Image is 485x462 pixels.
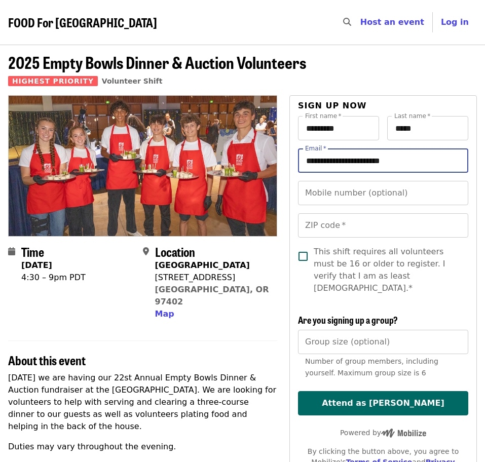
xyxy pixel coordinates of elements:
a: [GEOGRAPHIC_DATA], OR 97402 [155,285,269,306]
input: ZIP code [298,213,468,238]
p: Duties may vary throughout the evening. [8,441,277,453]
span: FOOD For [GEOGRAPHIC_DATA] [8,13,157,31]
button: Attend as [PERSON_NAME] [298,391,468,415]
label: First name [305,113,342,119]
span: Number of group members, including yourself. Maximum group size is 6 [305,357,438,377]
a: Volunteer Shift [102,77,163,85]
label: Last name [394,113,430,119]
span: Location [155,243,195,260]
i: search icon [343,17,351,27]
span: Time [21,243,44,260]
img: Powered by Mobilize [381,429,426,438]
span: Log in [441,17,469,27]
input: Email [298,148,468,173]
label: Email [305,145,326,151]
img: 2025 Empty Bowls Dinner & Auction Volunteers organized by FOOD For Lane County [9,96,277,236]
strong: [DATE] [21,260,52,270]
input: Mobile number (optional) [298,181,468,205]
i: calendar icon [8,247,15,256]
strong: [GEOGRAPHIC_DATA] [155,260,250,270]
span: Highest Priority [8,76,98,86]
span: Sign up now [298,101,367,110]
button: Log in [433,12,477,32]
input: [object Object] [298,330,468,354]
a: Host an event [360,17,424,27]
p: [DATE] we are having our 22st Annual Empty Bowls Dinner & Auction fundraiser at the [GEOGRAPHIC_D... [8,372,277,433]
input: Search [357,10,365,34]
span: About this event [8,351,86,369]
span: 2025 Empty Bowls Dinner & Auction Volunteers [8,50,306,74]
span: This shift requires all volunteers must be 16 or older to register. I verify that I am as least [... [314,246,460,294]
i: map-marker-alt icon [143,247,149,256]
button: Map [155,308,174,320]
input: First name [298,116,379,140]
div: 4:30 – 9pm PDT [21,272,86,284]
input: Last name [387,116,468,140]
span: Map [155,309,174,319]
span: Are you signing up a group? [298,313,398,326]
span: Powered by [340,429,426,437]
a: FOOD For [GEOGRAPHIC_DATA] [8,15,157,30]
div: [STREET_ADDRESS] [155,272,270,284]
